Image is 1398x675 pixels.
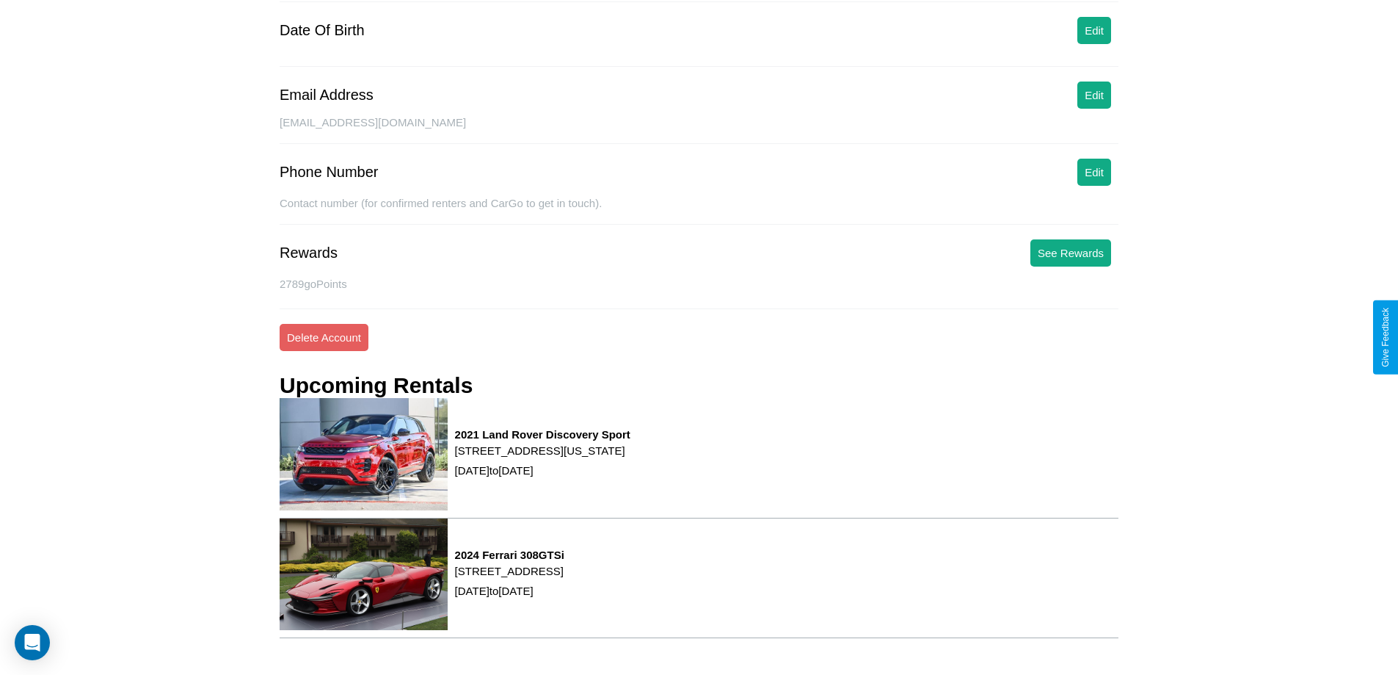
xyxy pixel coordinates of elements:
p: [DATE] to [DATE] [455,581,564,601]
button: Edit [1077,17,1111,44]
div: Date Of Birth [280,22,365,39]
button: Edit [1077,82,1111,109]
button: Delete Account [280,324,368,351]
button: See Rewards [1030,239,1111,267]
div: Phone Number [280,164,379,181]
h3: 2024 Ferrari 308GTSi [455,549,564,561]
div: Email Address [280,87,374,104]
p: [STREET_ADDRESS][US_STATE] [455,441,630,461]
div: Give Feedback [1380,308,1391,367]
img: rental [280,398,448,510]
h3: 2021 Land Rover Discovery Sport [455,428,630,441]
p: [STREET_ADDRESS] [455,561,564,581]
div: [EMAIL_ADDRESS][DOMAIN_NAME] [280,116,1118,144]
h3: Upcoming Rentals [280,373,473,398]
p: [DATE] to [DATE] [455,461,630,480]
button: Edit [1077,159,1111,186]
div: Rewards [280,245,338,261]
div: Open Intercom Messenger [15,625,50,660]
div: Contact number (for confirmed renters and CarGo to get in touch). [280,197,1118,225]
img: rental [280,519,448,630]
p: 2789 goPoints [280,274,1118,294]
